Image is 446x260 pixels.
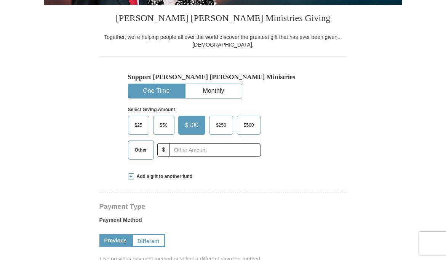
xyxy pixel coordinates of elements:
div: Together, we're helping people all over the world discover the greatest gift that has ever been g... [99,33,347,48]
span: $250 [212,120,230,131]
button: One-Time [128,84,185,98]
a: Previous [99,234,132,247]
span: $500 [240,120,258,131]
h3: [PERSON_NAME] [PERSON_NAME] Ministries Giving [99,5,347,33]
label: Payment Method [99,216,347,228]
span: $ [157,143,170,157]
span: Add a gift to another fund [134,173,193,180]
button: Monthly [185,84,242,98]
h4: Payment Type [99,203,347,210]
span: $100 [181,120,203,131]
span: $25 [131,120,146,131]
span: $50 [156,120,171,131]
h5: Support [PERSON_NAME] [PERSON_NAME] Ministries [128,73,318,81]
a: Different [132,234,165,247]
strong: Select Giving Amount [128,107,175,112]
span: Other [131,144,151,156]
input: Other Amount [169,143,261,157]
